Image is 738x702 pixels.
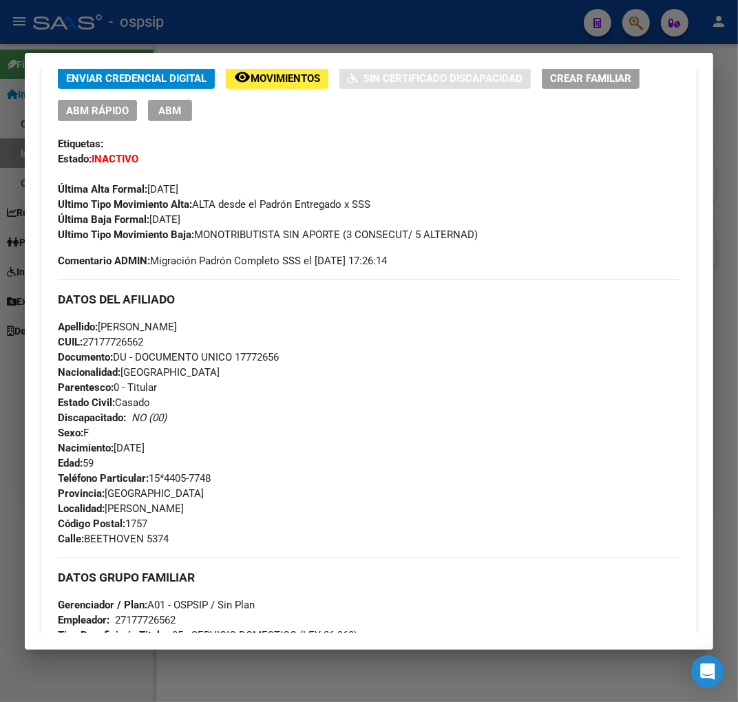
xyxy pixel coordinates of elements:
[58,255,150,267] strong: Comentario ADMIN:
[58,472,211,485] span: 15*4405-7748
[339,67,531,89] button: Sin Certificado Discapacidad
[58,381,114,394] strong: Parentesco:
[58,457,94,469] span: 59
[58,442,114,454] strong: Nacimiento:
[58,518,147,530] span: 1757
[58,198,370,211] span: ALTA desde el Padrón Entregado x SSS
[58,366,220,379] span: [GEOGRAPHIC_DATA]
[58,412,126,424] strong: Discapacitado:
[58,321,98,333] strong: Apellido:
[58,381,157,394] span: 0 - Titular
[58,228,194,241] strong: Ultimo Tipo Movimiento Baja:
[58,614,109,626] strong: Empleador:
[58,183,147,195] strong: Última Alta Formal:
[58,396,150,409] span: Casado
[58,487,204,500] span: [GEOGRAPHIC_DATA]
[226,67,328,89] button: Movimientos
[58,336,143,348] span: 27177726562
[550,72,631,85] span: Crear Familiar
[58,570,680,585] h3: DATOS GRUPO FAMILIAR
[234,69,251,85] mat-icon: remove_red_eye
[58,427,89,439] span: F
[58,351,113,363] strong: Documento:
[58,599,255,611] span: A01 - OSPSIP / Sin Plan
[58,292,680,307] h3: DATOS DEL AFILIADO
[58,138,103,150] strong: Etiquetas:
[58,502,184,515] span: [PERSON_NAME]
[58,213,180,226] span: [DATE]
[58,518,125,530] strong: Código Postal:
[58,427,83,439] strong: Sexo:
[131,412,167,424] i: NO (00)
[58,599,147,611] strong: Gerenciador / Plan:
[58,396,115,409] strong: Estado Civil:
[159,105,182,117] span: ABM
[58,100,137,121] button: ABM Rápido
[92,153,138,165] strong: INACTIVO
[58,153,92,165] strong: Estado:
[115,613,176,628] div: 27177726562
[58,442,145,454] span: [DATE]
[58,213,149,226] strong: Última Baja Formal:
[66,72,207,85] span: Enviar Credencial Digital
[363,72,523,85] span: Sin Certificado Discapacidad
[251,72,320,85] span: Movimientos
[58,366,120,379] strong: Nacionalidad:
[58,629,172,641] strong: Tipo Beneficiario Titular:
[58,351,279,363] span: DU - DOCUMENTO UNICO 17772656
[58,533,84,545] strong: Calle:
[58,629,357,641] span: 05 - SERVICIO DOMESTICO (LEY 26.068)
[58,321,177,333] span: [PERSON_NAME]
[58,67,215,89] button: Enviar Credencial Digital
[58,253,387,268] span: Migración Padrón Completo SSS el [DATE] 17:26:14
[58,457,83,469] strong: Edad:
[58,472,149,485] strong: Teléfono Particular:
[58,183,178,195] span: [DATE]
[66,105,129,117] span: ABM Rápido
[542,67,640,89] button: Crear Familiar
[58,502,105,515] strong: Localidad:
[58,487,105,500] strong: Provincia:
[58,336,83,348] strong: CUIL:
[58,198,192,211] strong: Ultimo Tipo Movimiento Alta:
[148,100,192,121] button: ABM
[58,228,478,241] span: MONOTRIBUTISTA SIN APORTE (3 CONSECUT/ 5 ALTERNAD)
[691,655,724,688] div: Open Intercom Messenger
[58,533,169,545] span: BEETHOVEN 5374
